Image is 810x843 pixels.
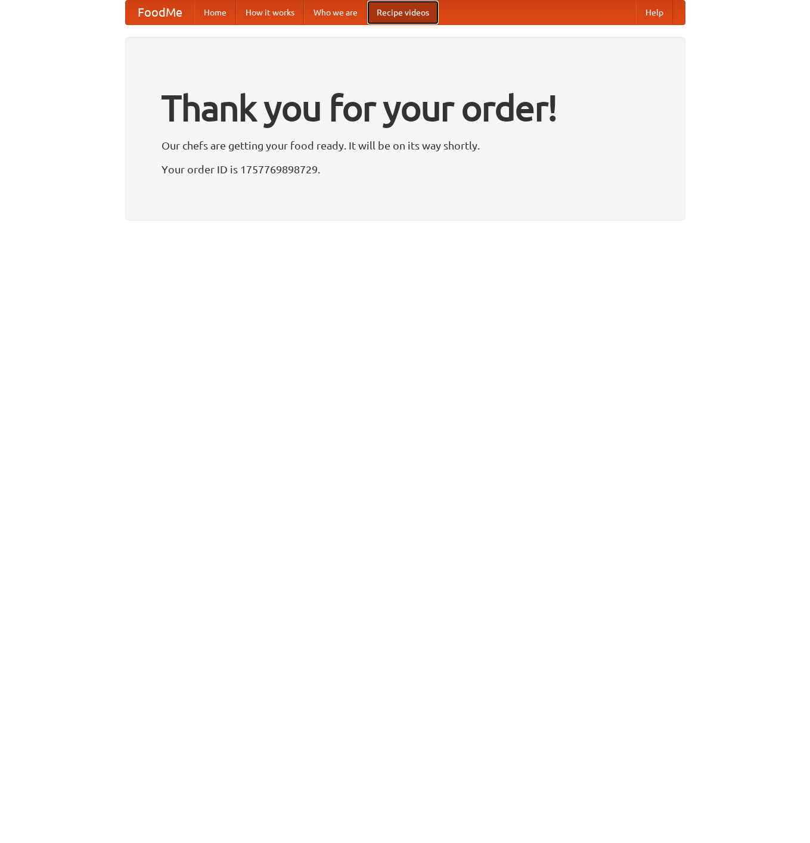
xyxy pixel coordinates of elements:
[126,1,194,24] a: FoodMe
[636,1,673,24] a: Help
[236,1,304,24] a: How it works
[162,136,649,154] p: Our chefs are getting your food ready. It will be on its way shortly.
[304,1,367,24] a: Who we are
[367,1,439,24] a: Recipe videos
[162,160,649,178] p: Your order ID is 1757769898729.
[162,79,649,136] h1: Thank you for your order!
[194,1,236,24] a: Home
